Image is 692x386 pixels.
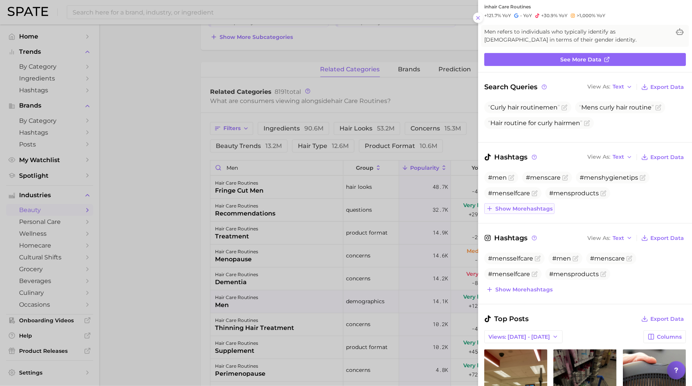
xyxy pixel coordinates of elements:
button: Flag as miscategorized or irrelevant [535,256,541,262]
span: View As [587,236,610,240]
span: >1,000% [577,13,595,18]
span: #mensselfcare [488,255,533,262]
span: Export Data [650,154,684,161]
span: #men [488,174,507,181]
span: hair care routines [488,4,531,10]
span: #menselfcare [488,190,530,197]
button: Export Data [639,152,686,162]
button: Flag as miscategorized or irrelevant [562,175,568,181]
span: #menscare [590,255,625,262]
button: Export Data [639,82,686,92]
button: Flag as miscategorized or irrelevant [561,105,568,111]
span: Views: [DATE] - [DATE] [488,334,550,340]
span: #menselfcare [488,270,530,278]
span: Men [581,104,595,111]
span: Search Queries [484,82,548,92]
span: men [543,104,558,111]
span: Men refers to individuals who typically identify as [DEMOGRAPHIC_DATA] in terms of their gender i... [484,28,671,44]
span: YoY [502,13,511,19]
button: Flag as miscategorized or irrelevant [584,120,590,126]
span: #men [552,255,571,262]
button: Export Data [639,314,686,324]
button: Columns [643,330,686,343]
span: Text [613,85,624,89]
span: Hair routine for curly hair [488,119,582,127]
span: YoY [597,13,605,19]
span: View As [587,85,610,89]
button: Flag as miscategorized or irrelevant [640,175,646,181]
span: #menshygienetips [580,174,638,181]
span: Columns [657,334,682,340]
button: View AsText [585,233,634,243]
span: #mensproducts [549,270,599,278]
span: Show more hashtags [495,206,553,212]
button: Show morehashtags [484,284,555,295]
span: Hashtags [484,233,538,243]
button: Views: [DATE] - [DATE] [484,330,563,343]
span: Export Data [650,235,684,241]
span: +121.7% [484,13,501,18]
span: #menscare [526,174,561,181]
button: View AsText [585,152,634,162]
button: Show morehashtags [484,203,555,214]
button: Flag as miscategorized or irrelevant [508,175,514,181]
span: Show more hashtags [495,286,553,293]
span: Top Posts [484,314,529,324]
span: Text [613,236,624,240]
span: Hashtags [484,152,538,162]
span: View As [587,155,610,159]
button: View AsText [585,82,634,92]
button: Flag as miscategorized or irrelevant [655,105,661,111]
span: Export Data [650,84,684,90]
div: in [484,4,686,10]
button: Flag as miscategorized or irrelevant [532,190,538,196]
span: Curly hair routine [488,104,560,111]
span: - [520,13,522,18]
button: Flag as miscategorized or irrelevant [600,190,606,196]
button: Flag as miscategorized or irrelevant [532,271,538,277]
button: Flag as miscategorized or irrelevant [626,256,632,262]
span: men [566,119,580,127]
a: See more data [484,53,686,66]
span: See more data [560,56,601,63]
span: s curly hair routine [579,104,654,111]
span: +30.9% [541,13,558,18]
span: YoY [523,13,532,19]
span: YoY [559,13,568,19]
span: Text [613,155,624,159]
button: Export Data [639,233,686,243]
button: Flag as miscategorized or irrelevant [572,256,579,262]
span: Export Data [650,316,684,322]
span: #mensproducts [549,190,599,197]
button: Flag as miscategorized or irrelevant [600,271,606,277]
